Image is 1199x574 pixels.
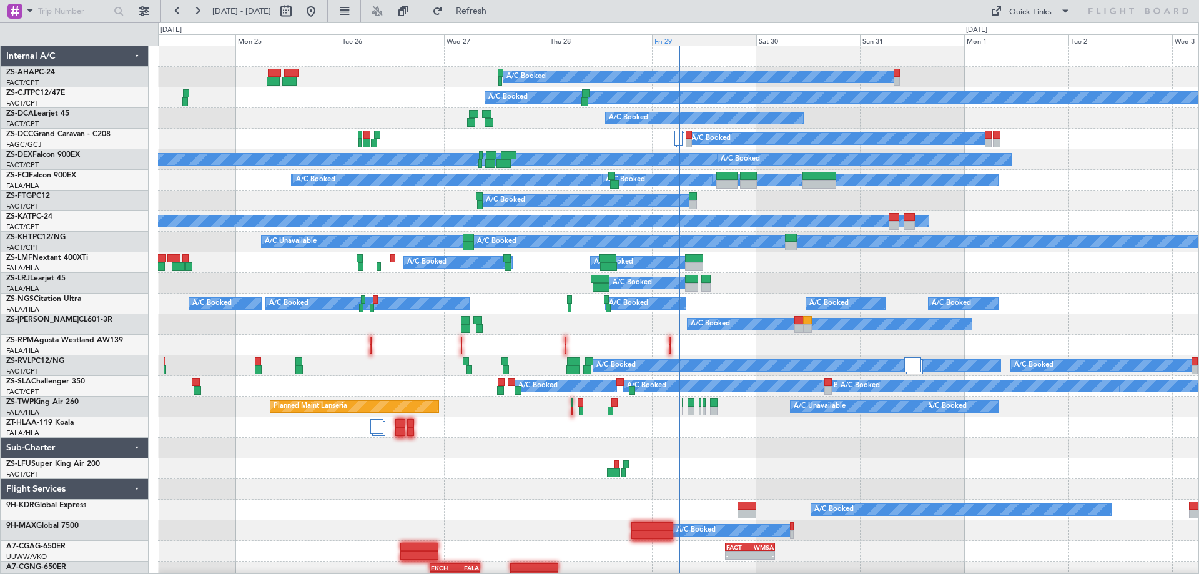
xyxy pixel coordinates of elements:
[6,563,66,571] a: A7-CGNG-650ER
[6,275,66,282] a: ZS-LRJLearjet 45
[6,305,39,314] a: FALA/HLA
[6,543,66,550] a: A7-CGAG-650ER
[794,397,846,416] div: A/C Unavailable
[627,377,666,395] div: A/C Booked
[6,69,55,76] a: ZS-AHAPC-24
[966,25,987,36] div: [DATE]
[6,264,39,273] a: FALA/HLA
[6,419,31,427] span: ZT-HLA
[6,172,76,179] a: ZS-FCIFalcon 900EX
[6,110,34,117] span: ZS-DCA
[506,67,546,86] div: A/C Booked
[6,110,69,117] a: ZS-DCALearjet 45
[427,1,501,21] button: Refresh
[6,78,39,87] a: FACT/CPT
[6,222,39,232] a: FACT/CPT
[6,192,50,200] a: ZS-FTGPC12
[6,522,79,530] a: 9H-MAXGlobal 7500
[431,564,455,572] div: EKCH
[518,377,558,395] div: A/C Booked
[38,2,110,21] input: Trip Number
[6,69,34,76] span: ZS-AHA
[132,34,236,46] div: Sun 24
[814,500,854,519] div: A/C Booked
[750,552,774,559] div: -
[596,356,636,375] div: A/C Booked
[6,234,66,241] a: ZS-KHTPC12/NG
[750,543,774,551] div: WMSA
[407,253,447,272] div: A/C Booked
[6,172,29,179] span: ZS-FCI
[6,151,32,159] span: ZS-DEX
[841,377,880,395] div: A/C Booked
[6,346,39,355] a: FALA/HLA
[6,398,79,406] a: ZS-TWPKing Air 260
[6,234,32,241] span: ZS-KHT
[6,151,80,159] a: ZS-DEXFalcon 900EX
[192,294,232,313] div: A/C Booked
[6,378,31,385] span: ZS-SLA
[6,284,39,294] a: FALA/HLA
[594,253,633,272] div: A/C Booked
[984,1,1077,21] button: Quick Links
[6,552,47,562] a: UUWW/VKO
[488,88,528,107] div: A/C Booked
[927,397,967,416] div: A/C Booked
[6,543,35,550] span: A7-CGA
[691,315,730,334] div: A/C Booked
[1014,356,1053,375] div: A/C Booked
[6,89,65,97] a: ZS-CJTPC12/47E
[235,34,340,46] div: Mon 25
[477,232,516,251] div: A/C Booked
[6,367,39,376] a: FACT/CPT
[6,502,86,509] a: 9H-KDRGlobal Express
[6,243,39,252] a: FACT/CPT
[6,140,41,149] a: FAGC/GCJ
[6,428,39,438] a: FALA/HLA
[6,337,123,344] a: ZS-RPMAgusta Westland AW139
[6,378,85,385] a: ZS-SLAChallenger 350
[691,129,731,148] div: A/C Booked
[6,316,79,324] span: ZS-[PERSON_NAME]
[721,150,760,169] div: A/C Booked
[6,316,112,324] a: ZS-[PERSON_NAME]CL601-3R
[609,109,648,127] div: A/C Booked
[6,357,31,365] span: ZS-RVL
[269,294,308,313] div: A/C Booked
[340,34,444,46] div: Tue 26
[6,213,52,220] a: ZS-KATPC-24
[212,6,271,17] span: [DATE] - [DATE]
[6,563,36,571] span: A7-CGN
[6,254,88,262] a: ZS-LMFNextant 400XTi
[609,294,648,313] div: A/C Booked
[964,34,1068,46] div: Mon 1
[1009,6,1052,19] div: Quick Links
[6,357,64,365] a: ZS-RVLPC12/NG
[6,119,39,129] a: FACT/CPT
[6,295,34,303] span: ZS-NGS
[6,202,39,211] a: FACT/CPT
[6,419,74,427] a: ZT-HLAA-119 Koala
[932,294,971,313] div: A/C Booked
[676,521,716,540] div: A/C Booked
[860,34,964,46] div: Sun 31
[6,387,39,397] a: FACT/CPT
[6,408,39,417] a: FALA/HLA
[444,34,548,46] div: Wed 27
[6,337,34,344] span: ZS-RPM
[1068,34,1173,46] div: Tue 2
[6,161,39,170] a: FACT/CPT
[756,34,861,46] div: Sat 30
[652,34,756,46] div: Fri 29
[6,131,111,138] a: ZS-DCCGrand Caravan - C208
[726,552,750,559] div: -
[548,34,652,46] div: Thu 28
[6,460,100,468] a: ZS-LFUSuper King Air 200
[6,131,33,138] span: ZS-DCC
[274,397,347,416] div: Planned Maint Lanseria
[613,274,652,292] div: A/C Booked
[6,99,39,108] a: FACT/CPT
[6,181,39,191] a: FALA/HLA
[6,502,34,509] span: 9H-KDR
[6,460,31,468] span: ZS-LFU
